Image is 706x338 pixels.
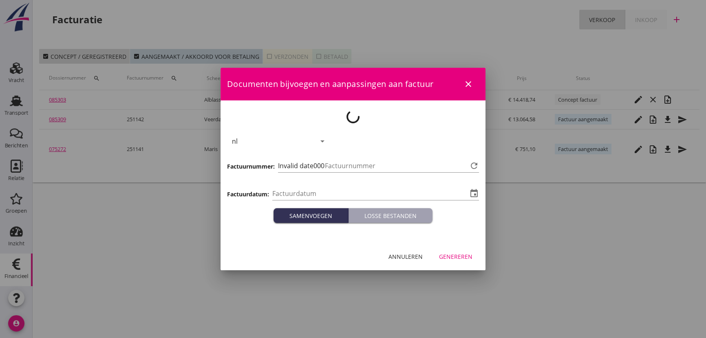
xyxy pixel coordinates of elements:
button: Samenvoegen [274,208,349,223]
button: Annuleren [382,249,429,264]
button: Genereren [432,249,479,264]
i: refresh [469,161,479,171]
i: close [463,79,473,89]
div: Documenten bijvoegen en aanpassingen aan factuur [221,68,485,100]
input: Factuurnummer [325,159,468,172]
div: Genereren [439,252,472,261]
div: nl [232,138,238,145]
h3: Factuurdatum: [227,190,269,198]
i: arrow_drop_down [318,136,327,146]
input: Factuurdatum [272,187,468,200]
div: Samenvoegen [277,211,345,220]
button: Losse bestanden [349,208,432,223]
h3: Factuurnummer: [227,162,275,171]
div: Annuleren [388,252,423,261]
span: Invalid date000 [278,161,324,171]
div: Losse bestanden [352,211,429,220]
i: event [469,189,479,198]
